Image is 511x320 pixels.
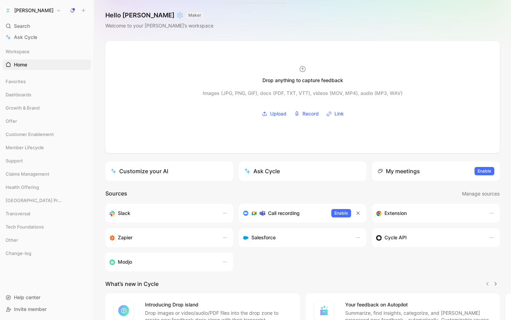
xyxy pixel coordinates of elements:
[3,142,91,155] div: Member Lifecycle
[239,161,367,181] button: Ask Cycle
[14,61,27,68] span: Home
[118,233,132,242] h3: Zapier
[109,233,215,242] div: Capture feedback from thousands of sources with Zapier (survey results, recordings, sheets, etc).
[3,6,63,15] button: Alan[PERSON_NAME]
[462,190,500,198] span: Manage sources
[203,89,403,97] div: Images (JPG, PNG, GIF), docs (PDF, TXT, VTT), videos (MOV, MP4), audio (MP3, WAV)
[6,104,40,111] span: Growth & Brand
[118,209,130,217] h3: Slack
[14,294,40,300] span: Help center
[376,233,482,242] div: Sync customers & send feedback from custom sources. Get inspired by our favorite use case
[6,78,26,85] span: Favorites
[14,33,37,41] span: Ask Cycle
[384,233,407,242] h3: Cycle API
[334,110,344,118] span: Link
[109,209,215,217] div: Sync your customers, send feedback and get updates in Slack
[6,91,31,98] span: Dashboards
[462,189,500,198] button: Manage sources
[3,235,91,247] div: Other
[105,22,213,30] div: Welcome to your [PERSON_NAME]’s workspace
[3,76,91,87] div: Favorites
[478,168,491,175] span: Enable
[3,21,91,31] div: Search
[270,110,286,118] span: Upload
[3,208,91,219] div: Transversal
[6,237,18,243] span: Other
[3,248,91,258] div: Change-log
[3,195,91,208] div: [GEOGRAPHIC_DATA] Product
[3,129,91,142] div: Customer Enablement
[3,155,91,168] div: Support
[6,170,49,177] span: Claims Management
[3,304,91,314] div: Invite member
[111,167,168,175] div: Customize your AI
[3,129,91,139] div: Customer Enablement
[145,301,292,309] h4: Introducing Drop island
[3,116,91,126] div: Offer
[384,209,407,217] h3: Extension
[331,209,351,217] button: Enable
[14,306,47,312] span: Invite member
[3,59,91,70] a: Home
[3,89,91,100] div: Dashboards
[324,109,346,119] button: Link
[3,89,91,102] div: Dashboards
[334,210,348,217] span: Enable
[14,22,30,30] span: Search
[6,184,39,191] span: Health Offering
[262,76,343,85] div: Drop anything to capture feedback
[6,250,31,257] span: Change-log
[3,46,91,57] div: Workspace
[345,301,492,309] h4: Your feedback on Autopilot
[14,7,54,14] h1: [PERSON_NAME]
[244,167,280,175] div: Ask Cycle
[6,131,54,138] span: Customer Enablement
[105,11,213,19] h1: Hello [PERSON_NAME] ❄️
[3,155,91,166] div: Support
[3,292,91,303] div: Help center
[3,195,91,206] div: [GEOGRAPHIC_DATA] Product
[6,144,44,151] span: Member Lifecycle
[474,167,494,175] button: Enable
[268,209,300,217] h3: Call recording
[3,182,91,194] div: Health Offering
[3,103,91,113] div: Growth & Brand
[5,7,11,14] img: Alan
[6,118,17,125] span: Offer
[378,167,420,175] div: My meetings
[3,248,91,261] div: Change-log
[105,280,159,288] h2: What’s new in Cycle
[243,209,326,217] div: Record & transcribe meetings from Zoom, Meet & Teams.
[251,233,276,242] h3: Salesforce
[6,223,44,230] span: Tech Foundations
[3,169,91,181] div: Claims Management
[3,182,91,192] div: Health Offering
[3,169,91,179] div: Claims Management
[259,109,289,119] button: Upload
[376,209,482,217] div: Capture feedback from anywhere on the web
[3,235,91,245] div: Other
[3,116,91,128] div: Offer
[105,161,233,181] a: Customize your AI
[6,197,64,204] span: [GEOGRAPHIC_DATA] Product
[6,157,23,164] span: Support
[302,110,319,118] span: Record
[6,210,30,217] span: Transversal
[6,48,30,55] span: Workspace
[105,189,127,198] h2: Sources
[292,109,321,119] button: Record
[3,103,91,115] div: Growth & Brand
[3,208,91,221] div: Transversal
[3,222,91,232] div: Tech Foundations
[3,222,91,234] div: Tech Foundations
[3,142,91,153] div: Member Lifecycle
[186,12,203,19] button: MAKER
[118,258,132,266] h3: Modjo
[3,32,91,42] a: Ask Cycle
